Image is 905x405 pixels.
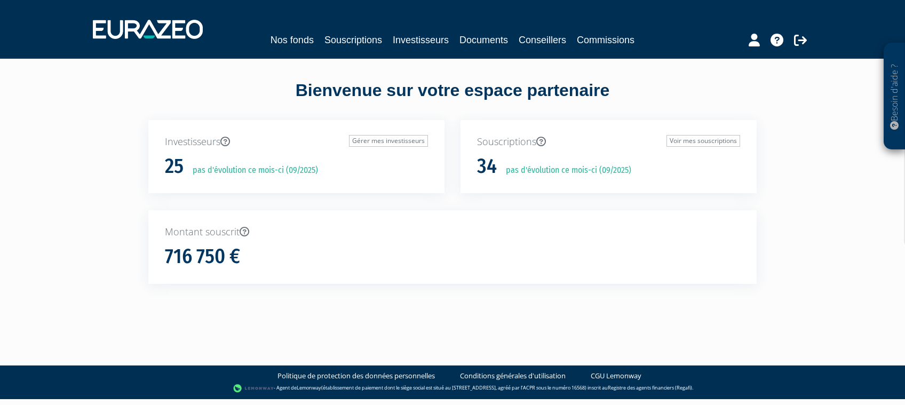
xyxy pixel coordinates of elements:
p: pas d'évolution ce mois-ci (09/2025) [498,164,631,177]
img: 1732889491-logotype_eurazeo_blanc_rvb.png [93,20,203,39]
div: - Agent de (établissement de paiement dont le siège social est situé au [STREET_ADDRESS], agréé p... [11,383,894,394]
a: Registre des agents financiers (Regafi) [608,384,692,391]
p: pas d'évolution ce mois-ci (09/2025) [185,164,318,177]
a: CGU Lemonway [591,371,641,381]
img: logo-lemonway.png [233,383,274,394]
a: Voir mes souscriptions [666,135,740,147]
a: Gérer mes investisseurs [349,135,428,147]
p: Souscriptions [477,135,740,149]
a: Conseillers [519,33,566,47]
h1: 716 750 € [165,245,240,268]
a: Lemonway [297,384,321,391]
a: Politique de protection des données personnelles [277,371,435,381]
p: Besoin d'aide ? [888,49,901,145]
a: Investisseurs [393,33,449,47]
a: Souscriptions [324,33,382,47]
h1: 25 [165,155,184,178]
a: Conditions générales d'utilisation [460,371,566,381]
div: Bienvenue sur votre espace partenaire [140,78,765,120]
p: Montant souscrit [165,225,740,239]
a: Documents [459,33,508,47]
a: Commissions [577,33,634,47]
a: Nos fonds [271,33,314,47]
h1: 34 [477,155,497,178]
p: Investisseurs [165,135,428,149]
